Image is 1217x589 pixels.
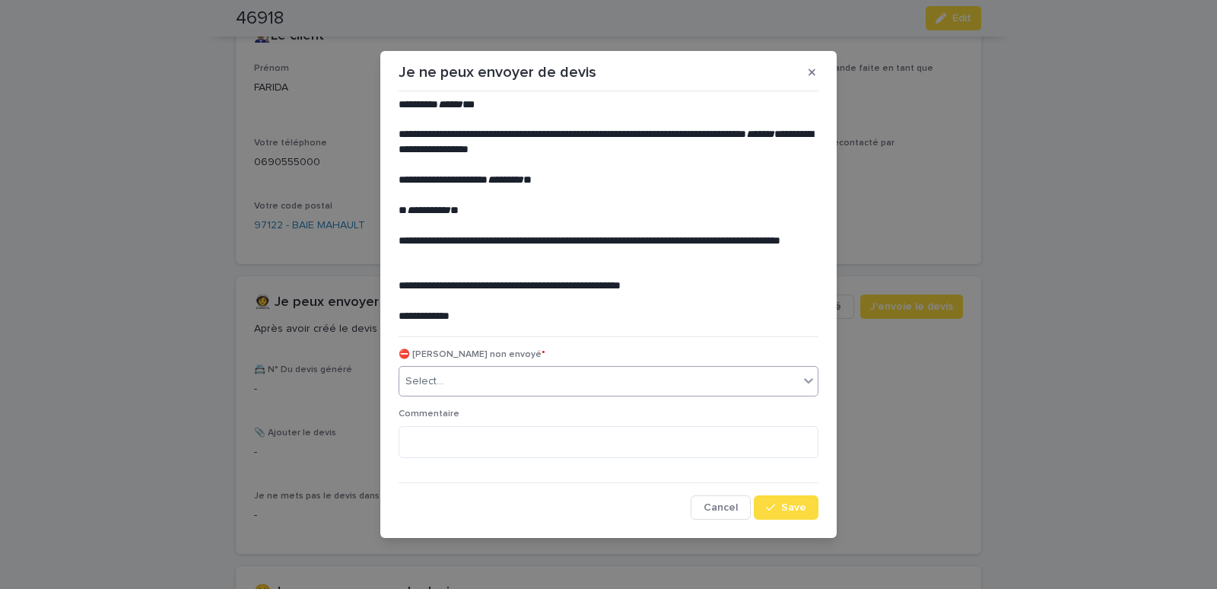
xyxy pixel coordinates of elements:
[399,350,545,359] span: ⛔ [PERSON_NAME] non envoyé
[405,374,443,390] div: Select...
[399,63,596,81] p: Je ne peux envoyer de devis
[691,495,751,520] button: Cancel
[399,409,459,419] span: Commentaire
[781,502,806,513] span: Save
[704,502,738,513] span: Cancel
[754,495,818,520] button: Save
